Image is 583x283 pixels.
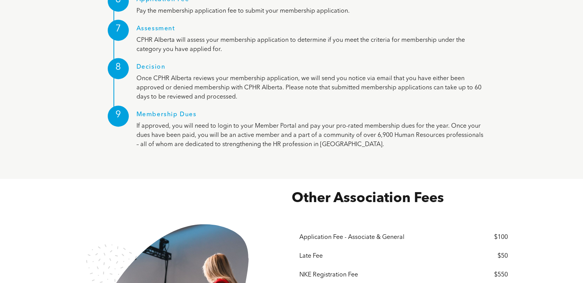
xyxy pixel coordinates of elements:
[136,74,483,102] p: Once CPHR Alberta reviews your membership application, we will send you notice via email that you...
[292,192,444,206] span: Other Association Fees
[136,122,483,149] p: If approved, you will need to login to your Member Portal and pay your pro-rated membership dues ...
[299,234,464,241] div: Application Fee - Associate & General
[136,64,483,74] h1: Decision
[466,234,508,241] div: $100
[299,271,464,279] div: NKE Registration Fee
[466,253,508,260] div: $50
[108,105,129,127] div: 9
[136,111,483,122] h1: Membership Dues
[108,20,129,41] div: 7
[136,7,483,16] p: Pay the membership application fee to submit your membership application.
[136,25,483,36] h1: Assessment
[466,271,508,279] div: $550
[299,253,464,260] div: Late Fee
[136,36,483,54] p: CPHR Alberta will assess your membership application to determine if you meet the criteria for me...
[108,58,129,79] div: 8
